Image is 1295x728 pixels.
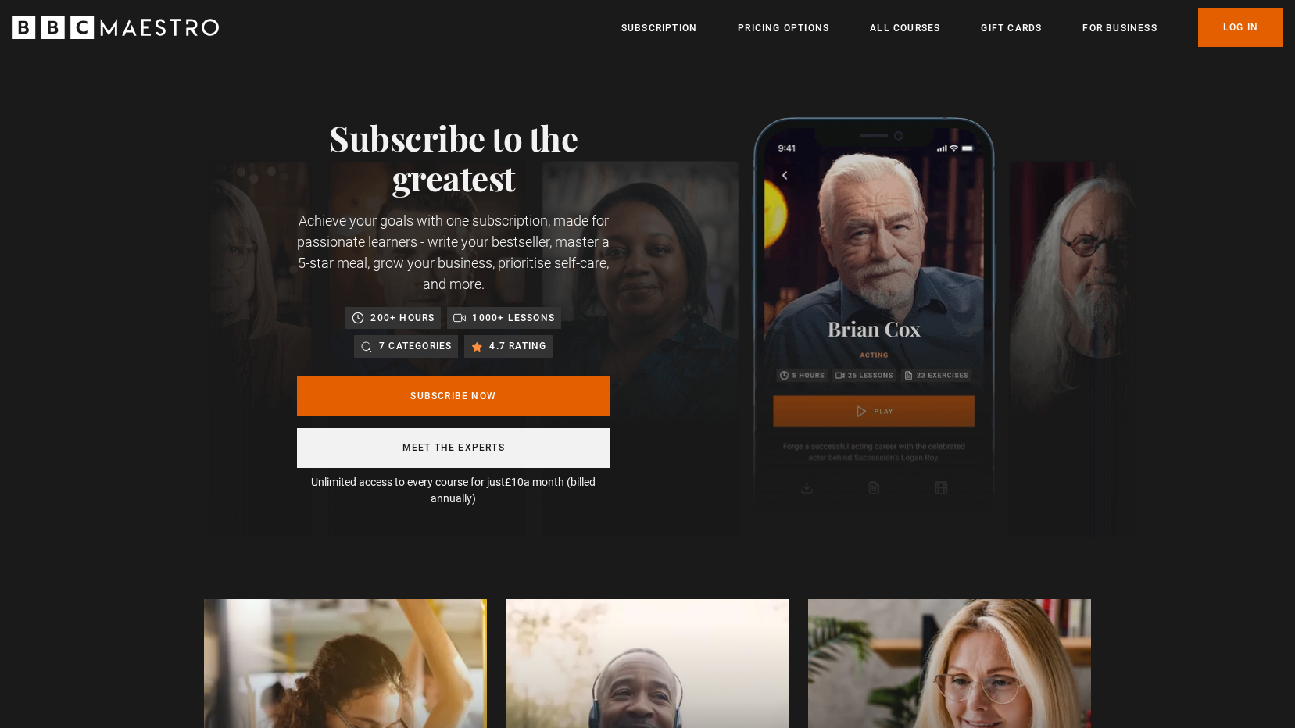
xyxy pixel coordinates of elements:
[472,310,555,326] p: 1000+ lessons
[379,338,452,354] p: 7 categories
[297,474,610,507] p: Unlimited access to every course for just a month (billed annually)
[1198,8,1283,47] a: Log In
[370,310,435,326] p: 200+ hours
[1082,20,1157,36] a: For business
[297,376,610,416] a: Subscribe Now
[981,20,1042,36] a: Gift Cards
[870,20,940,36] a: All Courses
[621,8,1283,47] nav: Primary
[621,20,697,36] a: Subscription
[297,210,610,294] p: Achieve your goals with one subscription, made for passionate learners - write your bestseller, m...
[489,338,546,354] p: 4.7 rating
[12,16,219,39] svg: BBC Maestro
[297,117,610,198] h1: Subscribe to the greatest
[297,428,610,468] a: Meet the experts
[505,476,524,488] span: £10
[738,20,829,36] a: Pricing Options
